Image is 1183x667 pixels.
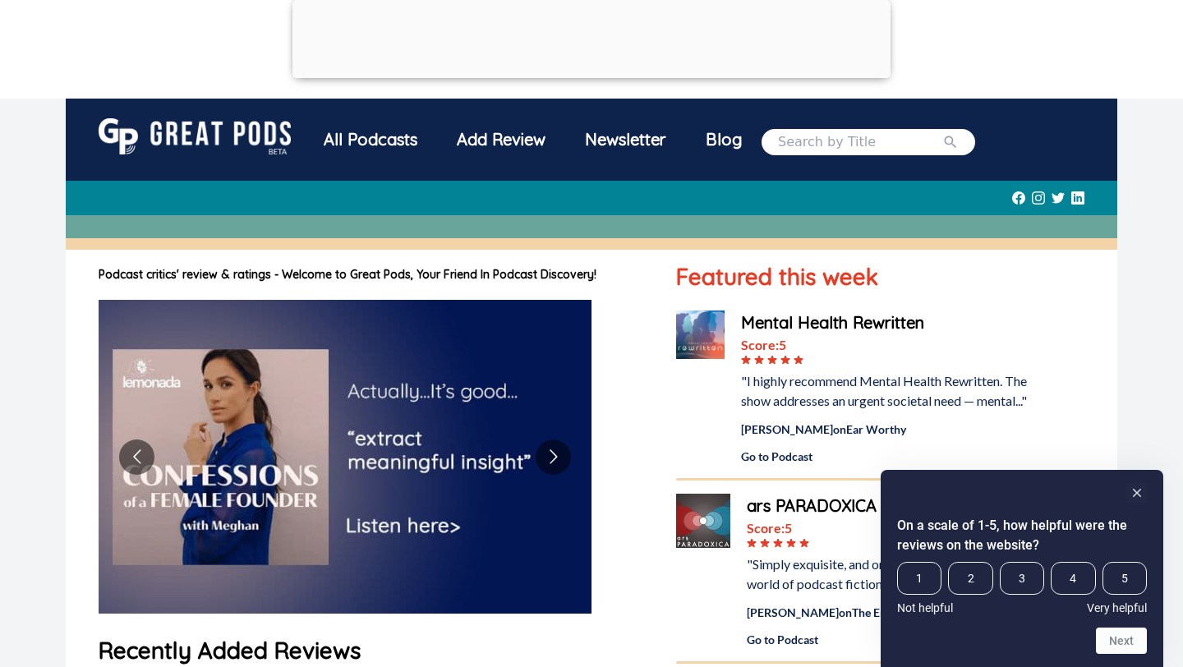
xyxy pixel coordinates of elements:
div: All Podcasts [304,118,437,161]
button: Hide survey [1127,483,1147,503]
button: Next question [1096,628,1147,654]
div: [PERSON_NAME] on The End [747,604,1052,621]
h1: Podcast critics' review & ratings - Welcome to Great Pods, Your Friend In Podcast Discovery! [99,266,643,283]
img: Mental Health Rewritten [676,310,725,359]
div: [PERSON_NAME] on Ear Worthy [741,421,1052,438]
a: Blog [686,118,762,161]
a: All Podcasts [304,118,437,165]
div: Score: 5 [747,518,1052,538]
span: 2 [948,562,992,595]
span: 5 [1102,562,1147,595]
div: "Simply exquisite, and one of the must-listens in the world of podcast fiction. The story is..." [747,554,1052,594]
input: Search by Title [778,132,942,152]
img: GreatPods [99,118,291,154]
button: Go to next slide [536,439,571,475]
h2: On a scale of 1-5, how helpful were the reviews on the website? Select an option from 1 to 5, wit... [897,516,1147,555]
img: image [99,300,591,614]
span: 3 [1000,562,1044,595]
span: Not helpful [897,601,953,614]
a: Newsletter [565,118,686,165]
div: Score: 5 [741,335,1052,355]
div: Newsletter [565,118,686,161]
a: Go to Podcast [747,631,1052,648]
h1: Featured this week [676,260,1052,294]
a: Mental Health Rewritten [741,310,1052,335]
span: 1 [897,562,941,595]
span: 4 [1051,562,1095,595]
div: On a scale of 1-5, how helpful were the reviews on the website? Select an option from 1 to 5, wit... [897,483,1147,654]
a: Add Review [437,118,565,161]
div: "I highly recommend Mental Health Rewritten. The show addresses an urgent societal need — mental..." [741,371,1052,411]
a: Go to Podcast [741,448,1052,465]
img: ars PARADOXICA [676,494,730,548]
button: Go to previous slide [119,439,154,475]
div: On a scale of 1-5, how helpful were the reviews on the website? Select an option from 1 to 5, wit... [897,562,1147,614]
span: Very helpful [1087,601,1147,614]
a: ars PARADOXICA [747,494,1052,518]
